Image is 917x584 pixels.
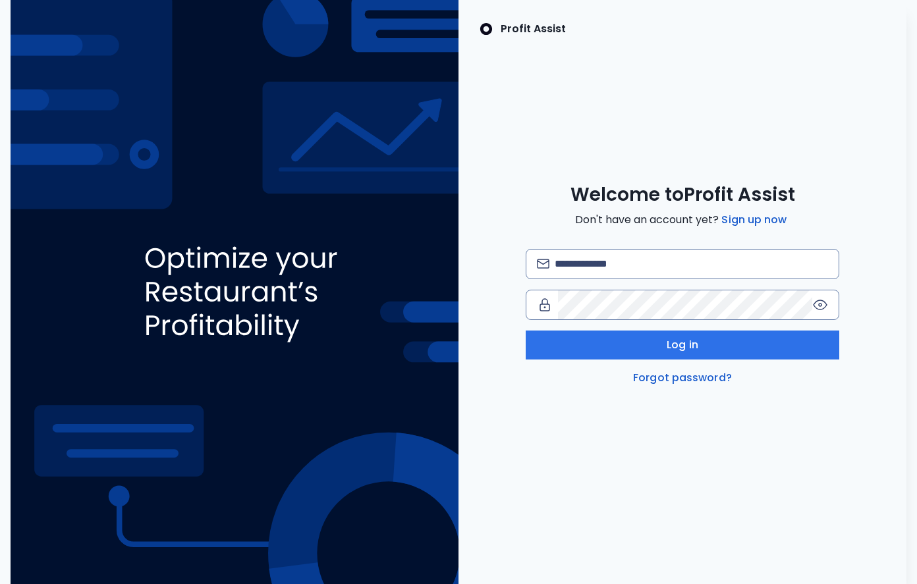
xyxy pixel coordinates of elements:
[719,212,789,228] a: Sign up now
[537,259,549,269] img: email
[526,331,839,359] button: Log in
[570,183,795,207] span: Welcome to Profit Assist
[575,212,789,228] span: Don't have an account yet?
[480,21,493,37] img: SpotOn Logo
[501,21,566,37] p: Profit Assist
[630,370,735,386] a: Forgot password?
[667,337,698,353] span: Log in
